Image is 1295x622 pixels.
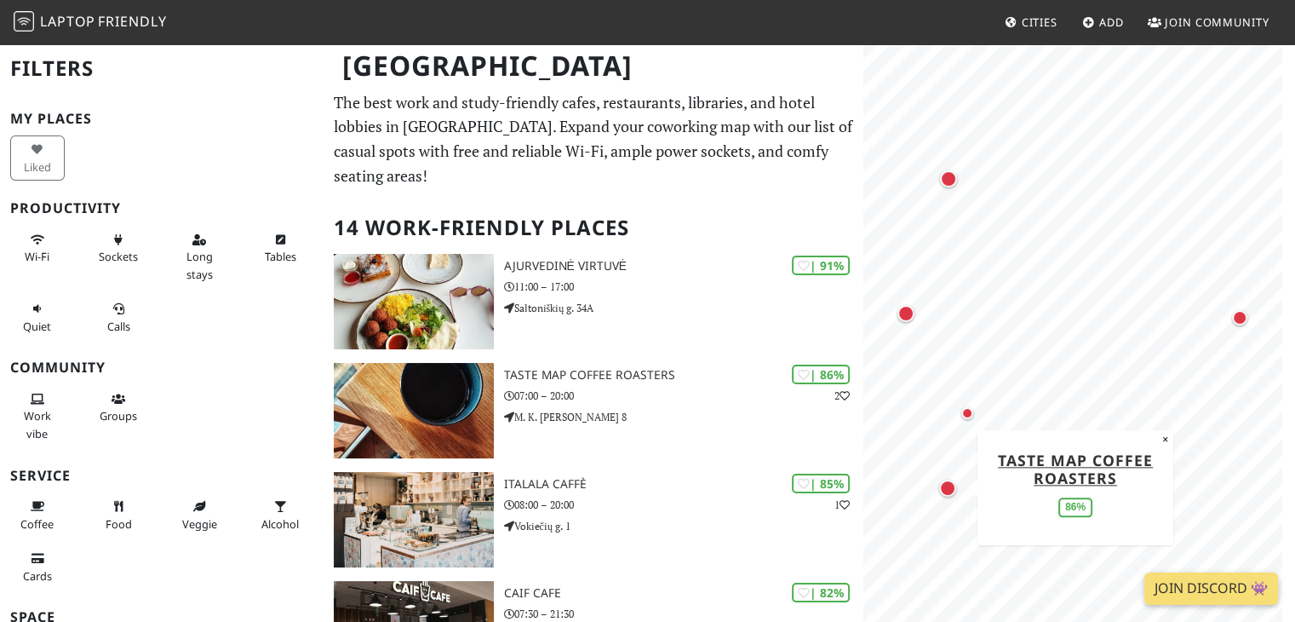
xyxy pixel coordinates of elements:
[324,472,863,567] a: Italala Caffè | 85% 1 Italala Caffè 08:00 – 20:00 Vokiečių g. 1
[504,518,864,534] p: Vokiečių g. 1
[504,388,864,404] p: 07:00 – 20:00
[10,43,313,95] h2: Filters
[1075,7,1131,37] a: Add
[91,385,146,430] button: Groups
[504,279,864,295] p: 11:00 – 17:00
[1141,7,1276,37] a: Join Community
[25,249,49,264] span: Stable Wi-Fi
[329,43,860,89] h1: [GEOGRAPHIC_DATA]
[10,295,65,340] button: Quiet
[10,544,65,590] button: Cards
[10,360,313,376] h3: Community
[1058,498,1092,517] div: 86%
[186,249,213,281] span: Long stays
[334,202,853,254] h2: 14 Work-Friendly Places
[261,516,299,532] span: Alcohol
[1157,430,1173,449] button: Close popup
[504,477,864,492] h3: Italala Caffè
[936,476,960,500] div: Map marker
[504,606,864,622] p: 07:30 – 21:30
[324,363,863,458] a: Taste Map Coffee Roasters | 86% 2 Taste Map Coffee Roasters 07:00 – 20:00 M. K. [PERSON_NAME] 8
[14,8,167,37] a: LaptopFriendly LaptopFriendly
[504,586,864,601] h3: Caif Cafe
[334,363,493,458] img: Taste Map Coffee Roasters
[100,408,137,423] span: Group tables
[10,226,65,271] button: Wi-Fi
[91,295,146,340] button: Calls
[24,408,51,441] span: People working
[792,583,850,602] div: | 82%
[834,497,850,513] p: 1
[10,111,313,127] h3: My Places
[334,90,853,188] p: The best work and study-friendly cafes, restaurants, libraries, and hotel lobbies in [GEOGRAPHIC_...
[99,249,138,264] span: Power sockets
[894,302,918,325] div: Map marker
[937,167,960,191] div: Map marker
[957,403,977,423] div: Map marker
[253,492,307,538] button: Alcohol
[324,254,863,349] a: Ajurvedinė virtuvė | 91% Ajurvedinė virtuvė 11:00 – 17:00 Saltoniškių g. 34A
[265,249,296,264] span: Work-friendly tables
[504,409,864,425] p: M. K. [PERSON_NAME] 8
[504,368,864,383] h3: Taste Map Coffee Roasters
[23,568,52,584] span: Credit cards
[834,388,850,404] p: 2
[1099,14,1124,30] span: Add
[1022,14,1057,30] span: Cities
[998,450,1153,488] a: Taste Map Coffee Roasters
[106,516,132,532] span: Food
[172,226,226,288] button: Long stays
[107,319,130,334] span: Video/audio calls
[14,11,34,32] img: LaptopFriendly
[10,385,65,447] button: Work vibe
[1229,307,1251,329] div: Map marker
[10,468,313,484] h3: Service
[504,497,864,513] p: 08:00 – 20:00
[792,474,850,493] div: | 85%
[91,492,146,538] button: Food
[10,492,65,538] button: Coffee
[40,12,95,31] span: Laptop
[504,259,864,274] h3: Ajurvedinė virtuvė
[253,226,307,271] button: Tables
[20,516,54,532] span: Coffee
[504,300,864,316] p: Saltoniškių g. 34A
[1144,573,1278,605] a: Join Discord 👾
[98,12,166,31] span: Friendly
[792,365,850,384] div: | 86%
[998,7,1064,37] a: Cities
[1165,14,1269,30] span: Join Community
[23,319,51,334] span: Quiet
[334,254,493,349] img: Ajurvedinė virtuvė
[91,226,146,271] button: Sockets
[172,492,226,538] button: Veggie
[334,472,493,567] img: Italala Caffè
[10,200,313,216] h3: Productivity
[792,256,850,275] div: | 91%
[182,516,217,532] span: Veggie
